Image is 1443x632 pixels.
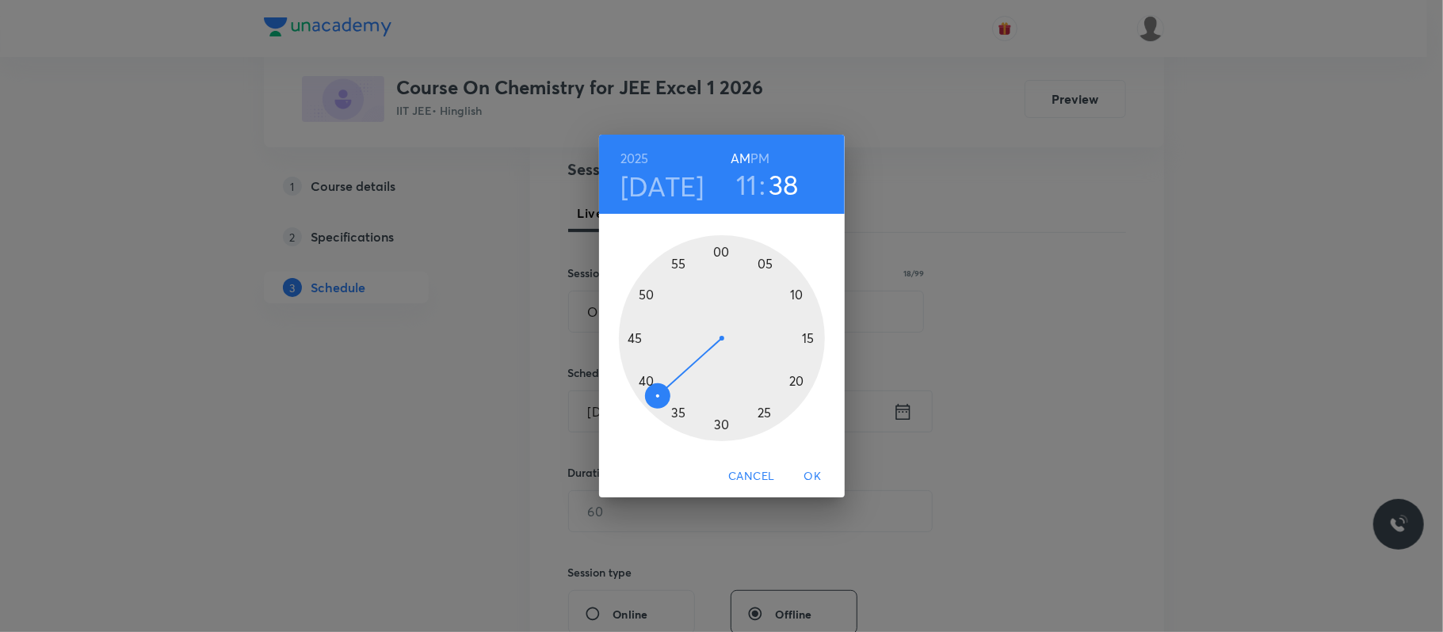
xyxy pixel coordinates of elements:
button: Cancel [722,462,781,491]
button: AM [731,147,750,169]
button: [DATE] [620,169,704,203]
button: 38 [769,168,799,201]
button: 2025 [620,147,649,169]
span: OK [794,466,832,486]
h3: : [759,168,765,201]
span: Cancel [728,466,774,486]
button: OK [788,462,838,491]
button: 11 [736,168,758,201]
button: PM [750,147,769,169]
